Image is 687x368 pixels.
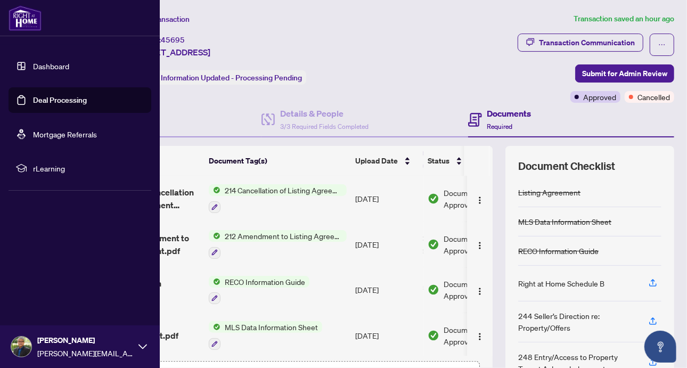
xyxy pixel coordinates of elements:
img: Logo [476,287,484,296]
button: Open asap [644,331,676,363]
span: Submit for Admin Review [582,65,667,82]
span: Status [428,155,449,167]
button: Logo [471,236,488,253]
span: Document Approved [444,233,510,256]
span: Upload Date [355,155,398,167]
span: 212 Amendment to Listing Agreement - Authority to Offer for Lease Price Change/Extension/Amendmen... [220,230,347,242]
div: Transaction Communication [539,34,635,51]
a: Dashboard [33,61,69,71]
td: [DATE] [351,267,423,313]
th: Document Tag(s) [205,146,351,176]
span: Document Approved [444,324,510,347]
div: MLS Data Information Sheet [518,216,611,227]
button: Submit for Admin Review [575,64,674,83]
img: Status Icon [209,230,220,242]
button: Status Icon212 Amendment to Listing Agreement - Authority to Offer for Lease Price Change/Extensi... [209,230,347,259]
div: Status: [132,70,306,85]
th: Upload Date [351,146,423,176]
img: Document Status [428,193,439,205]
button: Logo [471,190,488,207]
img: Logo [476,196,484,205]
img: Profile Icon [11,337,31,357]
td: [DATE] [351,313,423,358]
span: [STREET_ADDRESS] [132,46,210,59]
a: Mortgage Referrals [33,129,97,139]
h4: Documents [487,107,531,120]
span: 3/3 Required Fields Completed [280,122,369,130]
article: Transaction saved an hour ago [574,13,674,25]
button: Status IconRECO Information Guide [209,276,309,305]
td: [DATE] [351,222,423,267]
img: Document Status [428,284,439,296]
span: Document Checklist [518,159,615,174]
span: ellipsis [658,41,666,48]
td: [DATE] [351,176,423,222]
img: Status Icon [209,184,220,196]
span: 45695 [161,35,185,45]
div: RECO Information Guide [518,245,599,257]
span: 214 Cancellation of Listing Agreement - Authority to Offer for Lease [220,184,347,196]
button: Logo [471,281,488,298]
div: Listing Agreement [518,186,580,198]
span: Document Approved [444,278,510,301]
span: RECO Information Guide [220,276,309,288]
span: Document Approved [444,187,510,210]
div: Right at Home Schedule B [518,277,604,289]
img: logo [9,5,42,31]
img: Document Status [428,330,439,341]
span: Required [487,122,513,130]
button: Logo [471,327,488,344]
button: Transaction Communication [518,34,643,52]
img: Status Icon [209,276,220,288]
img: Logo [476,241,484,250]
button: Status Icon214 Cancellation of Listing Agreement - Authority to Offer for Lease [209,184,347,213]
span: Approved [583,91,616,103]
img: Status Icon [209,321,220,333]
span: [PERSON_NAME][EMAIL_ADDRESS][DOMAIN_NAME] [37,347,133,359]
button: Status IconMLS Data Information Sheet [209,321,322,350]
span: Information Updated - Processing Pending [161,73,302,83]
span: View Transaction [133,14,190,24]
h4: Details & People [280,107,369,120]
div: 244 Seller’s Direction re: Property/Offers [518,310,636,333]
span: [PERSON_NAME] [37,334,133,346]
img: Logo [476,332,484,341]
span: Cancelled [637,91,670,103]
th: Status [423,146,514,176]
span: rLearning [33,162,144,174]
span: MLS Data Information Sheet [220,321,322,333]
a: Deal Processing [33,95,87,105]
img: Document Status [428,239,439,250]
